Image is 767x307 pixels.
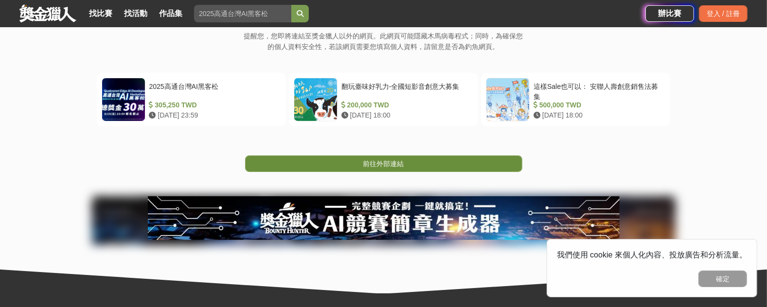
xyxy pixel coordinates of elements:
[534,82,661,100] div: 這樣Sale也可以： 安聯人壽創意銷售法募集
[97,73,286,126] a: 2025高通台灣AI黑客松 305,250 TWD [DATE] 23:59
[149,110,277,120] div: [DATE] 23:59
[85,7,116,20] a: 找比賽
[699,5,748,22] div: 登入 / 註冊
[557,251,747,259] span: 我們使用 cookie 來個人化內容、投放廣告和分析流量。
[149,82,277,100] div: 2025高通台灣AI黑客松
[363,160,404,168] span: 前往外部連結
[148,196,620,240] img: e66c81bb-b616-479f-8cf1-2a61d99b1888.jpg
[341,100,469,110] div: 200,000 TWD
[244,31,523,62] p: 提醒您，您即將連結至獎金獵人以外的網頁。此網頁可能隱藏木馬病毒程式；同時，為確保您的個人資料安全性，若該網頁需要您填寫個人資料，請留意是否為釣魚網頁。
[120,7,151,20] a: 找活動
[534,100,661,110] div: 500,000 TWD
[481,73,670,126] a: 這樣Sale也可以： 安聯人壽創意銷售法募集 500,000 TWD [DATE] 18:00
[149,100,277,110] div: 305,250 TWD
[341,110,469,120] div: [DATE] 18:00
[289,73,478,126] a: 翻玩臺味好乳力-全國短影音創意大募集 200,000 TWD [DATE] 18:00
[194,5,291,22] input: 2025高通台灣AI黑客松
[341,82,469,100] div: 翻玩臺味好乳力-全國短影音創意大募集
[645,5,694,22] a: 辦比賽
[245,155,522,172] a: 前往外部連結
[698,271,747,287] button: 確定
[155,7,186,20] a: 作品集
[534,110,661,120] div: [DATE] 18:00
